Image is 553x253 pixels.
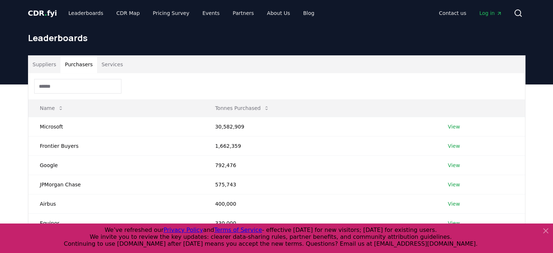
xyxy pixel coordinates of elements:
td: 792,476 [204,155,436,175]
a: Events [197,7,225,20]
td: 400,000 [204,194,436,213]
a: View [448,220,460,227]
h1: Leaderboards [28,32,525,44]
a: Pricing Survey [147,7,195,20]
a: View [448,162,460,169]
td: 330,000 [204,213,436,233]
td: 1,662,359 [204,136,436,155]
button: Name [34,101,69,115]
span: . [44,9,47,17]
a: CDR.fyi [28,8,57,18]
a: About Us [261,7,296,20]
td: Airbus [28,194,204,213]
a: CDR Map [111,7,145,20]
a: View [448,142,460,150]
a: View [448,200,460,207]
a: Contact us [433,7,472,20]
button: Tonnes Purchased [209,101,275,115]
nav: Main [63,7,320,20]
a: Log in [473,7,508,20]
td: 30,582,909 [204,117,436,136]
td: 575,743 [204,175,436,194]
a: Blog [297,7,320,20]
button: Purchasers [60,56,97,73]
td: Frontier Buyers [28,136,204,155]
td: JPMorgan Chase [28,175,204,194]
nav: Main [433,7,508,20]
button: Suppliers [28,56,61,73]
td: Microsoft [28,117,204,136]
a: Leaderboards [63,7,109,20]
a: View [448,181,460,188]
a: Partners [227,7,260,20]
span: CDR fyi [28,9,57,17]
button: Services [97,56,127,73]
td: Google [28,155,204,175]
td: Equinor [28,213,204,233]
a: View [448,123,460,130]
span: Log in [479,9,502,17]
